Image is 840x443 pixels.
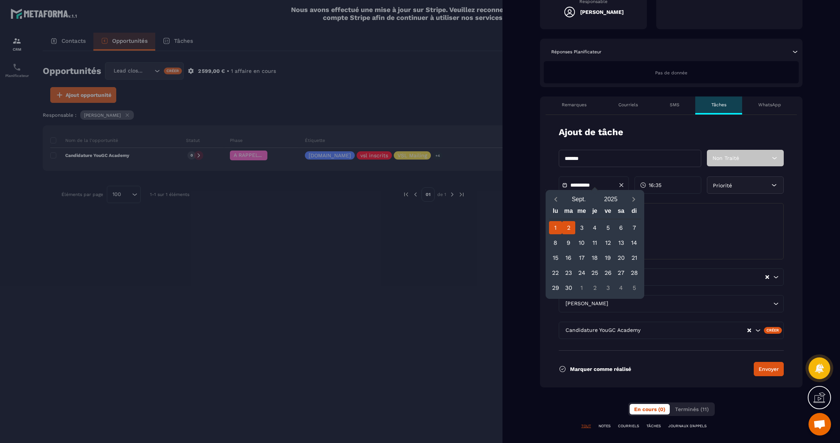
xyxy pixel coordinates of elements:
[615,206,628,219] div: sa
[670,404,713,414] button: Terminés (11)
[655,70,687,75] span: Pas de donnée
[615,221,628,234] div: 6
[615,236,628,249] div: 13
[588,221,601,234] div: 4
[618,102,638,108] p: Courriels
[758,102,781,108] p: WhatsApp
[575,266,588,279] div: 24
[628,266,641,279] div: 28
[575,221,588,234] div: 3
[765,274,769,280] button: Clear Selected
[562,102,586,108] p: Remarques
[562,281,575,294] div: 30
[628,221,641,234] div: 7
[764,327,782,334] div: Créer
[549,221,562,234] div: 1
[628,281,641,294] div: 5
[598,423,610,429] p: NOTES
[575,251,588,264] div: 17
[563,193,595,206] button: Open months overlay
[559,295,784,312] div: Search for option
[551,49,601,55] p: Réponses Planificateur
[601,236,615,249] div: 12
[570,366,631,372] p: Marquer comme réalisé
[562,266,575,279] div: 23
[575,281,588,294] div: 1
[588,266,601,279] div: 25
[754,362,784,376] button: Envoyer
[628,251,641,264] div: 21
[601,251,615,264] div: 19
[713,182,732,188] span: Priorité
[549,266,562,279] div: 22
[601,221,615,234] div: 5
[610,300,771,308] input: Search for option
[588,236,601,249] div: 11
[559,126,623,139] p: Ajout de tâche
[628,206,641,219] div: di
[588,281,601,294] div: 2
[615,281,628,294] div: 4
[642,326,747,335] input: Search for option
[559,268,784,286] div: Search for option
[627,194,641,204] button: Next month
[580,9,624,15] h5: [PERSON_NAME]
[630,404,670,414] button: En cours (0)
[601,266,615,279] div: 26
[562,251,575,264] div: 16
[649,181,661,189] span: 16:35
[575,236,588,249] div: 10
[549,221,641,294] div: Calendar days
[549,251,562,264] div: 15
[549,281,562,294] div: 29
[670,102,679,108] p: SMS
[549,236,562,249] div: 8
[595,193,627,206] button: Open years overlay
[808,413,831,435] a: Ouvrir le chat
[549,206,641,294] div: Calendar wrapper
[562,221,575,234] div: 2
[615,251,628,264] div: 20
[562,206,575,219] div: ma
[549,206,562,219] div: lu
[581,423,591,429] p: TOUT
[559,322,784,339] div: Search for option
[610,273,765,281] input: Search for option
[646,423,661,429] p: TÂCHES
[562,236,575,249] div: 9
[588,251,601,264] div: 18
[615,266,628,279] div: 27
[564,300,610,308] span: [PERSON_NAME]
[675,406,709,412] span: Terminés (11)
[634,406,665,412] span: En cours (0)
[588,206,601,219] div: je
[618,423,639,429] p: COURRIELS
[711,102,726,108] p: Tâches
[549,194,563,204] button: Previous month
[712,155,739,161] span: Non Traité
[575,206,588,219] div: me
[747,328,751,333] button: Clear Selected
[564,326,642,335] span: Candidature YouGC Academy
[601,206,615,219] div: ve
[628,236,641,249] div: 14
[668,423,706,429] p: JOURNAUX D'APPELS
[601,281,615,294] div: 3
